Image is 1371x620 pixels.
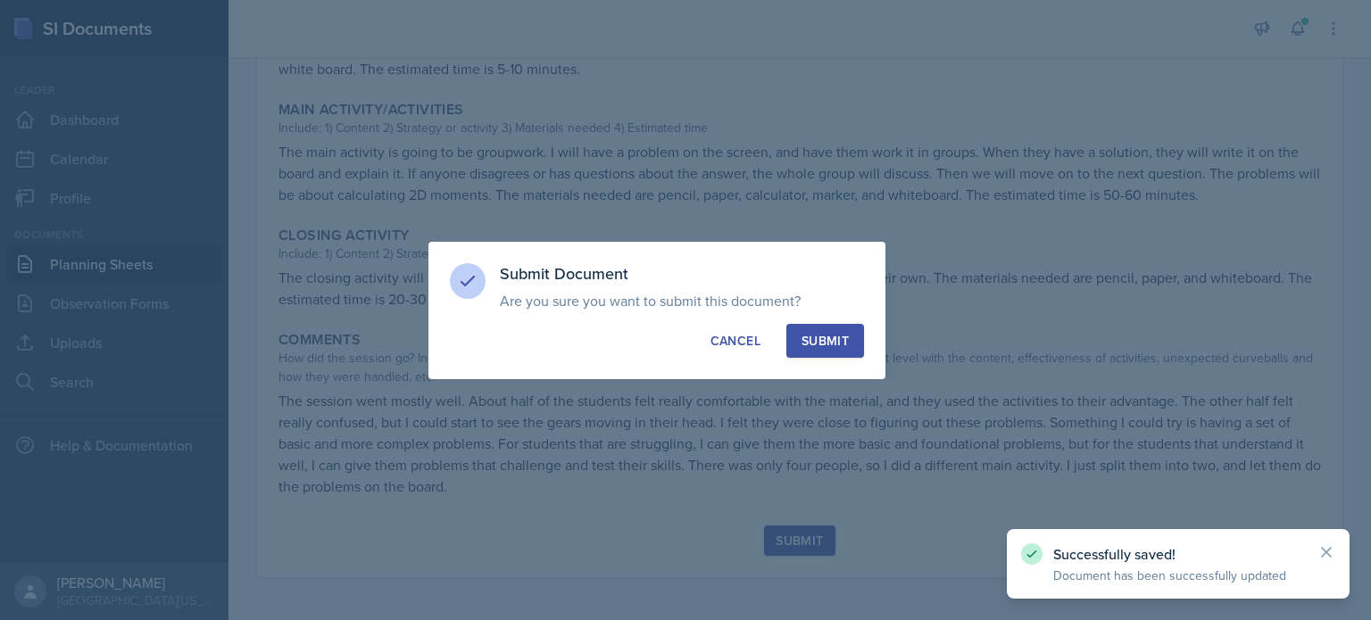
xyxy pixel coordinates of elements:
[802,332,849,350] div: Submit
[1053,545,1303,563] p: Successfully saved!
[710,332,760,350] div: Cancel
[786,324,864,358] button: Submit
[500,263,864,285] h3: Submit Document
[695,324,776,358] button: Cancel
[1053,566,1303,584] p: Document has been successfully updated
[500,292,864,310] p: Are you sure you want to submit this document?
